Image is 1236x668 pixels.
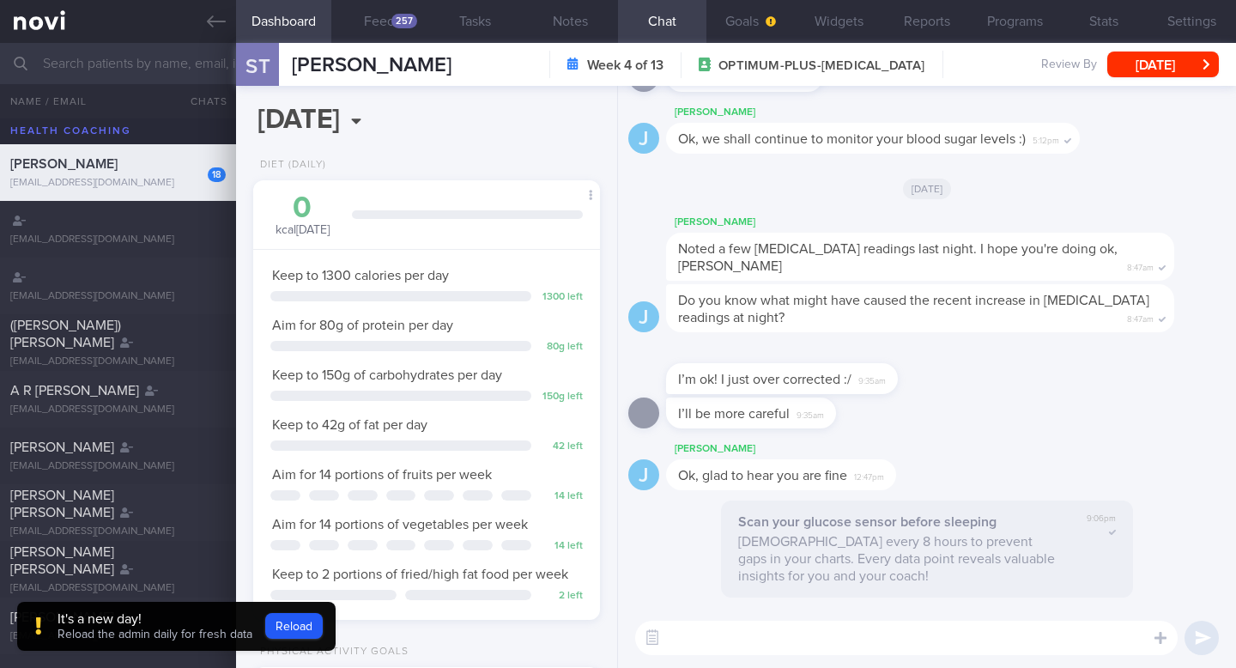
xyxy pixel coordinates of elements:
div: [EMAIL_ADDRESS][DOMAIN_NAME] [10,290,226,303]
span: [DATE] [903,179,952,199]
div: [PERSON_NAME] [666,439,948,459]
span: [PERSON_NAME] [10,440,114,454]
div: J [628,459,659,491]
span: Do you know what might have caused the recent increase in [MEDICAL_DATA] readings at night? [678,294,1149,325]
div: 257 [391,14,417,28]
span: Ok, we shall continue to monitor your blood sugar levels :) [678,132,1026,146]
div: [EMAIL_ADDRESS][DOMAIN_NAME] [10,460,226,473]
span: Keep to 42g of fat per day [272,418,427,432]
span: OPTIMUM-PLUS-[MEDICAL_DATA] [718,58,924,75]
span: [PERSON_NAME] [292,55,451,76]
div: [EMAIL_ADDRESS][DOMAIN_NAME] [10,234,226,246]
div: [EMAIL_ADDRESS][DOMAIN_NAME] [10,582,226,595]
div: 42 left [540,440,583,453]
span: Aim for 14 portions of vegetables per week [272,518,528,531]
span: 8:47am [1127,258,1154,274]
div: 14 left [540,540,583,553]
strong: Scan your glucose sensor before sleeping [738,515,997,529]
div: [PERSON_NAME] [666,102,1131,123]
span: Review By [1041,58,1097,73]
div: [EMAIL_ADDRESS][DOMAIN_NAME] [10,630,226,643]
span: Reload the admin daily for fresh data [58,629,252,641]
div: [PERSON_NAME] [666,212,1226,233]
span: Keep to 150g of carbohydrates per day [272,368,502,382]
span: [PERSON_NAME] [10,610,114,624]
div: 18 [208,167,226,182]
div: [EMAIL_ADDRESS][DOMAIN_NAME] [10,525,226,538]
div: 0 [270,193,335,223]
span: Aim for 14 portions of fruits per week [272,468,492,482]
div: [EMAIL_ADDRESS][DOMAIN_NAME] [10,404,226,416]
button: Chats [167,84,236,118]
div: 1300 left [540,291,583,304]
div: 80 g left [540,341,583,354]
div: ST [226,33,290,99]
span: 12:47pm [854,467,884,483]
span: 8:47am [1127,309,1154,325]
strong: Week 4 of 13 [587,57,663,74]
span: A R [PERSON_NAME] [10,384,139,398]
p: [DEMOGRAPHIC_DATA] every 8 hours to prevent gaps in your charts. Every data point reveals valuabl... [738,533,1063,585]
span: Aim for 80g of protein per day [272,319,453,332]
button: Reload [265,613,323,639]
div: J [628,301,659,333]
div: J [628,123,659,155]
div: 2 left [540,590,583,603]
div: [EMAIL_ADDRESS][DOMAIN_NAME] [10,177,226,190]
span: [PERSON_NAME] [PERSON_NAME] [10,545,114,576]
span: Noted a few [MEDICAL_DATA] readings last night. I hope you're doing ok, [PERSON_NAME] [678,242,1118,273]
span: Keep to 2 portions of fried/high fat food per week [272,568,568,581]
span: 9:35am [797,405,824,422]
span: I’ll be more careful [678,407,790,421]
span: [PERSON_NAME] [10,157,118,171]
span: [PERSON_NAME] [PERSON_NAME] [10,489,114,519]
button: [DATE] [1107,52,1219,77]
div: kcal [DATE] [270,193,335,239]
span: 9:35am [858,371,886,387]
div: [EMAIL_ADDRESS][DOMAIN_NAME] [10,355,226,368]
span: I’m ok! I just over corrected :/ [678,373,851,386]
div: 14 left [540,490,583,503]
span: Ok, glad to hear you are fine [678,469,847,483]
span: 9:06pm [1087,513,1116,525]
span: Keep to 1300 calories per day [272,269,449,282]
div: Diet (Daily) [253,159,326,172]
span: ([PERSON_NAME]) [PERSON_NAME] [10,319,121,349]
div: 150 g left [540,391,583,404]
div: It's a new day! [58,610,252,628]
span: 5:12pm [1033,131,1059,147]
